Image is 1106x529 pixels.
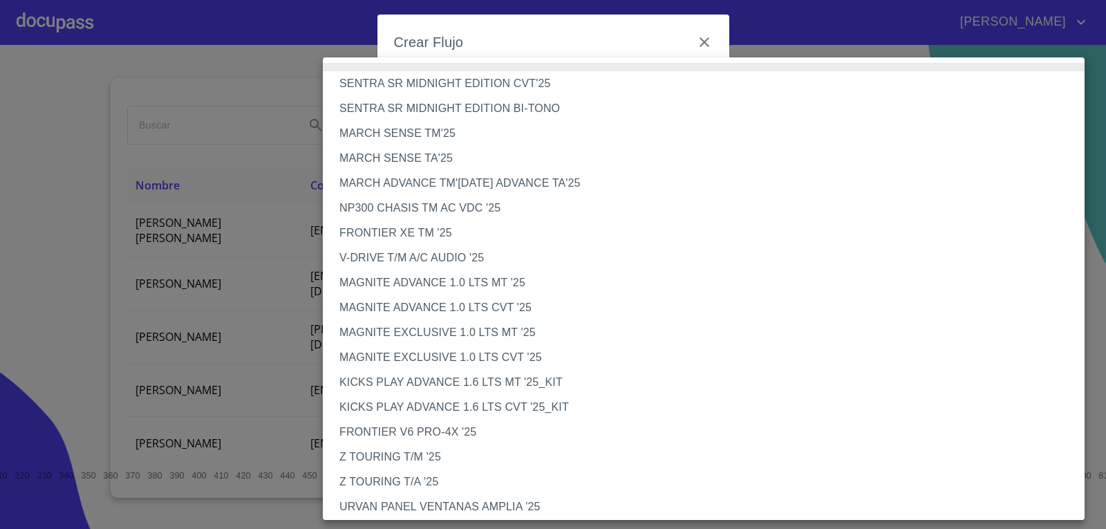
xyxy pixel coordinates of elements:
li: URVAN PANEL VENTANAS AMPLIA '25 [323,494,1095,519]
li: FRONTIER XE TM '25 [323,221,1095,245]
li: MARCH SENSE TA'25 [323,146,1095,171]
li: Z TOURING T/M '25 [323,445,1095,470]
li: NP300 CHASIS TM AC VDC '25 [323,196,1095,221]
li: SENTRA SR MIDNIGHT EDITION CVT'25 [323,71,1095,96]
li: MAGNITE ADVANCE 1.0 LTS CVT '25 [323,295,1095,320]
li: SENTRA SR MIDNIGHT EDITION BI-TONO [323,96,1095,121]
li: MAGNITE EXCLUSIVE 1.0 LTS CVT '25 [323,345,1095,370]
li: MAGNITE EXCLUSIVE 1.0 LTS MT '25 [323,320,1095,345]
li: FRONTIER V6 PRO-4X '25 [323,420,1095,445]
li: V-DRIVE T/M A/C AUDIO '25 [323,245,1095,270]
li: KICKS PLAY ADVANCE 1.6 LTS CVT '25_KIT [323,395,1095,420]
li: KICKS PLAY ADVANCE 1.6 LTS MT '25_KIT [323,370,1095,395]
li: MAGNITE ADVANCE 1.0 LTS MT '25 [323,270,1095,295]
li: Z TOURING T/A '25 [323,470,1095,494]
li: MARCH SENSE TM'25 [323,121,1095,146]
li: MARCH ADVANCE TM'[DATE] ADVANCE TA'25 [323,171,1095,196]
